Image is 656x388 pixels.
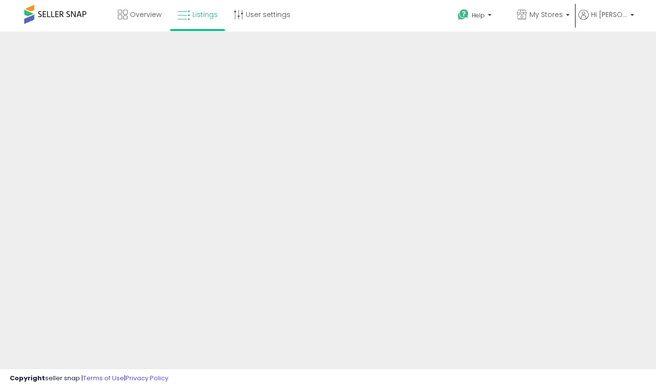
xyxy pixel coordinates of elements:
span: My Stores [529,10,563,19]
a: Privacy Policy [126,373,168,383]
a: Hi [PERSON_NAME] [578,10,634,31]
span: Help [472,11,485,19]
a: Help [450,1,508,31]
strong: Copyright [10,373,45,383]
a: Terms of Use [83,373,124,383]
span: Hi [PERSON_NAME] [591,10,627,19]
i: Get Help [457,9,469,21]
span: Listings [192,10,218,19]
div: seller snap | | [10,374,168,383]
span: Overview [130,10,161,19]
